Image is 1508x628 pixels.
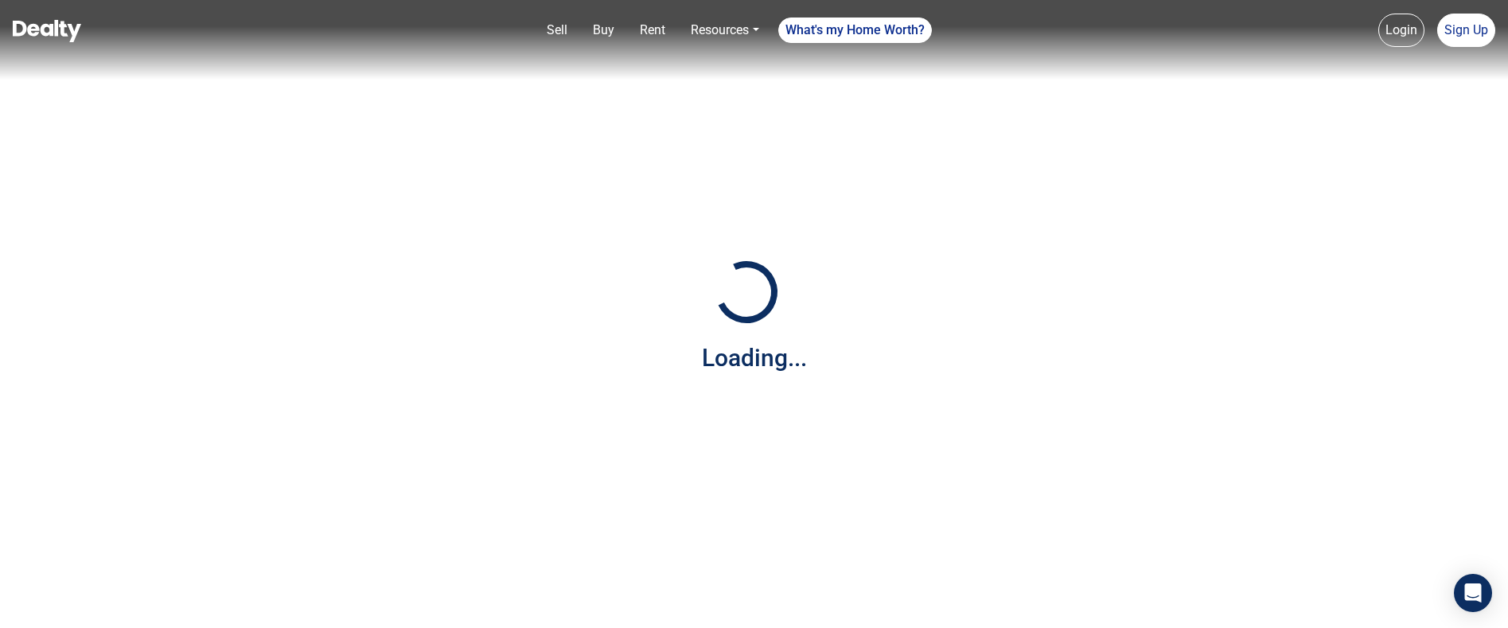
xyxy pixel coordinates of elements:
[13,20,81,42] img: Dealty - Buy, Sell & Rent Homes
[1378,14,1424,47] a: Login
[540,14,574,46] a: Sell
[633,14,672,46] a: Rent
[707,252,786,332] img: Loading
[684,14,765,46] a: Resources
[1437,14,1495,47] a: Sign Up
[586,14,621,46] a: Buy
[778,18,932,43] a: What's my Home Worth?
[702,340,807,376] div: Loading...
[1454,574,1492,612] div: Open Intercom Messenger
